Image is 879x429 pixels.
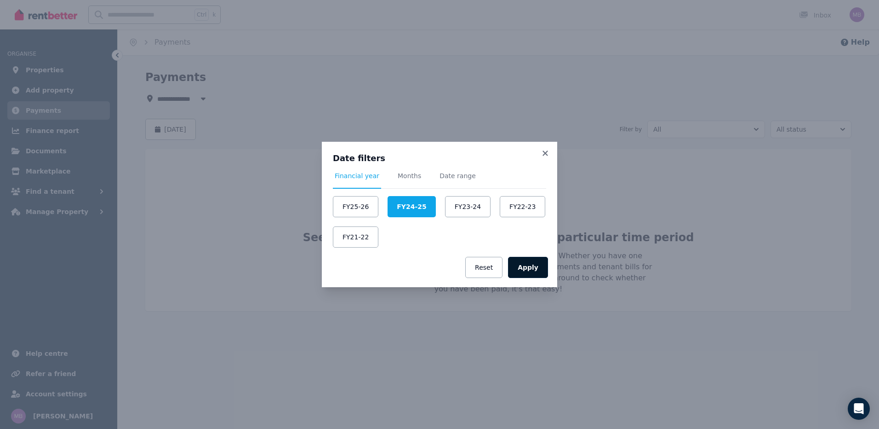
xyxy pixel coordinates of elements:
button: FY21-22 [333,226,378,248]
button: Reset [465,257,502,278]
button: FY24-25 [388,196,435,217]
span: Financial year [335,171,379,180]
span: Months [398,171,421,180]
button: Apply [508,257,548,278]
button: FY22-23 [500,196,545,217]
button: FY25-26 [333,196,378,217]
h3: Date filters [333,153,546,164]
span: Date range [439,171,476,180]
button: FY23-24 [445,196,491,217]
nav: Tabs [333,171,546,189]
div: Open Intercom Messenger [848,398,870,420]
